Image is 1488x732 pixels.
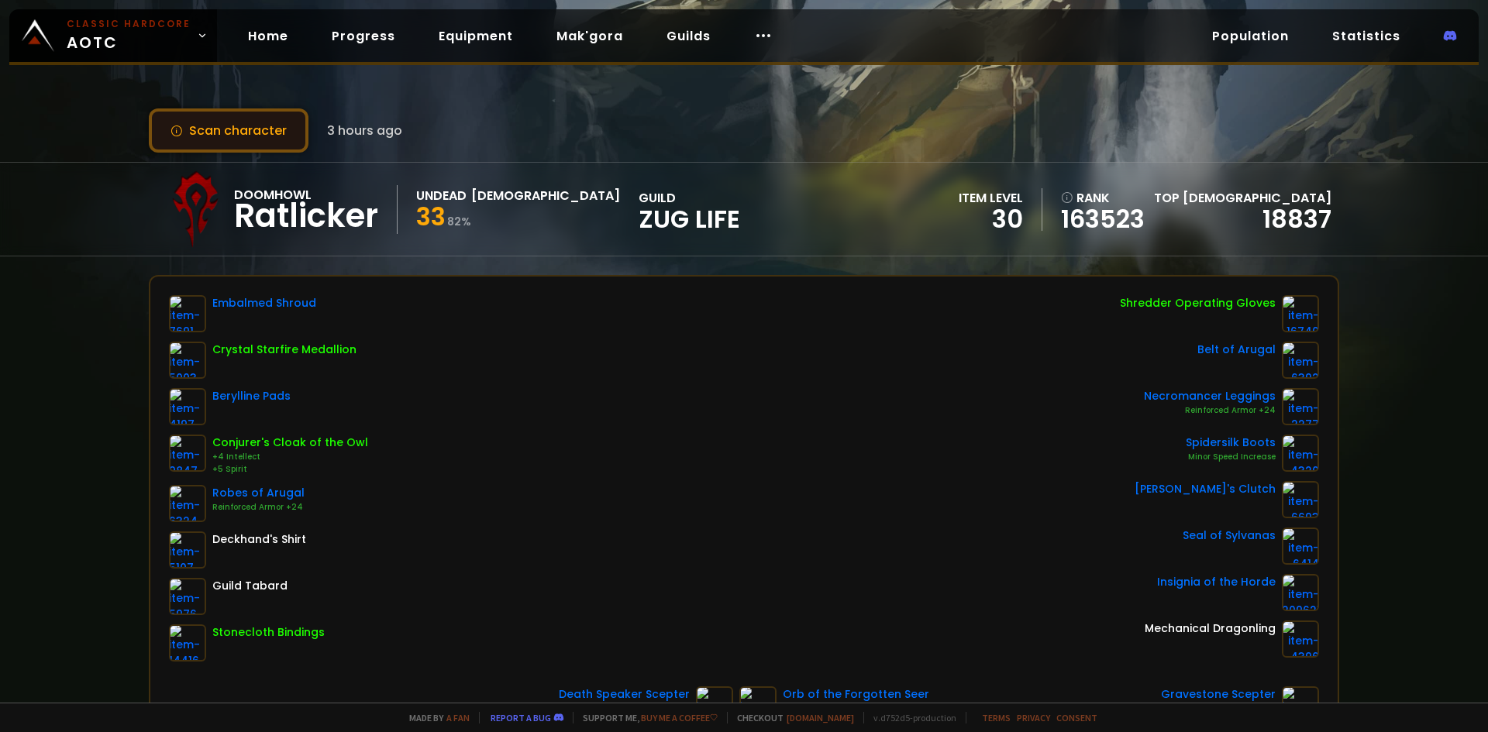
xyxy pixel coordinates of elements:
img: item-4396 [1282,620,1319,658]
a: Report a bug [491,712,551,723]
div: Gravestone Scepter [1161,686,1276,703]
img: item-16740 [1282,295,1319,332]
span: 33 [416,199,446,234]
span: v. d752d5 - production [863,712,956,723]
img: item-4197 [169,388,206,425]
a: Privacy [1017,712,1050,723]
a: Terms [982,712,1011,723]
button: Scan character [149,108,308,153]
div: Mechanical Dragonling [1145,620,1276,637]
a: Buy me a coffee [641,712,718,723]
small: Classic Hardcore [67,17,191,31]
span: Support me, [573,712,718,723]
img: item-9847 [169,435,206,472]
span: AOTC [67,17,191,54]
div: Reinforced Armor +24 [1144,404,1276,417]
span: Checkout [727,712,854,723]
span: Made by [400,712,470,723]
img: item-5003 [169,342,206,379]
a: Equipment [426,20,525,52]
a: Consent [1056,712,1097,723]
div: Shredder Operating Gloves [1120,295,1276,311]
span: Zug Life [639,208,740,231]
div: rank [1061,188,1145,208]
a: 18837 [1262,201,1331,236]
div: [PERSON_NAME]'s Clutch [1135,481,1276,497]
div: Ratlicker [234,204,378,228]
a: Guilds [654,20,723,52]
div: Conjurer's Cloak of the Owl [212,435,368,451]
a: Progress [319,20,408,52]
a: Mak'gora [544,20,635,52]
div: Reinforced Armor +24 [212,501,305,514]
div: guild [639,188,740,231]
div: Crystal Starfire Medallion [212,342,356,358]
a: a fan [446,712,470,723]
div: Necromancer Leggings [1144,388,1276,404]
div: Doomhowl [234,185,378,204]
a: Population [1200,20,1301,52]
img: item-2277 [1282,388,1319,425]
img: item-5976 [169,578,206,615]
div: Orb of the Forgotten Seer [783,686,929,703]
img: item-6392 [1282,342,1319,379]
div: Seal of Sylvanas [1183,528,1276,544]
div: Deckhand's Shirt [212,531,306,548]
div: Robes of Arugal [212,485,305,501]
div: Guild Tabard [212,578,288,594]
a: Classic HardcoreAOTC [9,9,217,62]
div: Berylline Pads [212,388,291,404]
div: Embalmed Shroud [212,295,316,311]
div: Minor Speed Increase [1186,451,1276,463]
div: [DEMOGRAPHIC_DATA] [471,186,620,205]
div: Death Speaker Scepter [559,686,690,703]
img: item-6324 [169,485,206,522]
img: item-5107 [169,531,206,569]
img: item-14416 [169,624,206,662]
a: [DOMAIN_NAME] [787,712,854,723]
div: item level [959,188,1023,208]
small: 82 % [447,214,471,229]
div: Belt of Arugal [1197,342,1276,358]
img: item-6414 [1282,528,1319,565]
img: item-7691 [169,295,206,332]
a: Statistics [1320,20,1413,52]
div: Spidersilk Boots [1186,435,1276,451]
img: item-4320 [1282,435,1319,472]
span: [DEMOGRAPHIC_DATA] [1183,189,1331,207]
a: 163523 [1061,208,1145,231]
span: 3 hours ago [327,121,402,140]
div: Stonecloth Bindings [212,624,325,641]
div: Undead [416,186,467,205]
img: item-209621 [1282,574,1319,611]
div: +4 Intellect [212,451,368,463]
img: item-6693 [1282,481,1319,518]
div: Insignia of the Horde [1157,574,1276,590]
div: Top [1154,188,1331,208]
div: 30 [959,208,1023,231]
div: +5 Spirit [212,463,368,476]
a: Home [236,20,301,52]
